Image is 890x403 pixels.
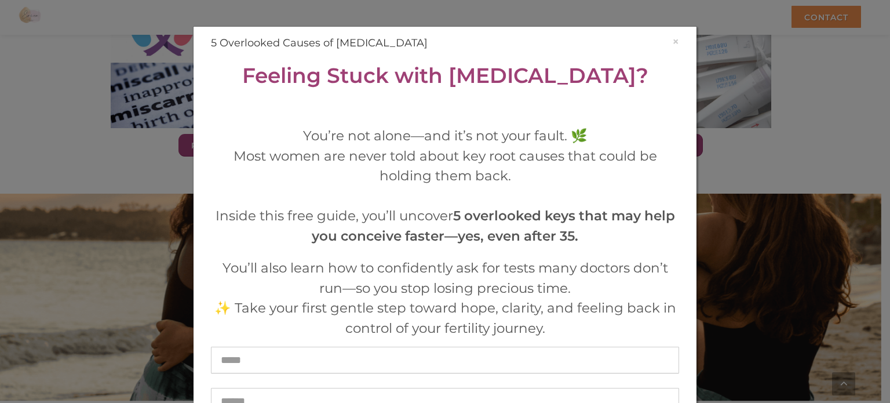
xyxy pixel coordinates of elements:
span: You’re not alone—and it’s not your fault. 🌿 [303,128,588,144]
h4: 5 Overlooked Causes of [MEDICAL_DATA] [211,35,679,51]
strong: 5 overlooked keys that may help you conceive faster—yes, even after 35. [312,208,675,244]
strong: Feeling Stuck with [MEDICAL_DATA]? [242,63,648,88]
span: ✨ Take your first gentle step toward hope, clarity, and feeling back in control of your fertility... [214,300,676,336]
span: You’ll also learn how to confidently ask for tests many doctors don’t run—so you stop losing prec... [222,260,668,296]
button: × [672,35,679,48]
span: Inside this free guide, you’ll uncover [216,208,675,244]
span: Most women are never told about key root causes that could be holding them back. [234,148,657,184]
